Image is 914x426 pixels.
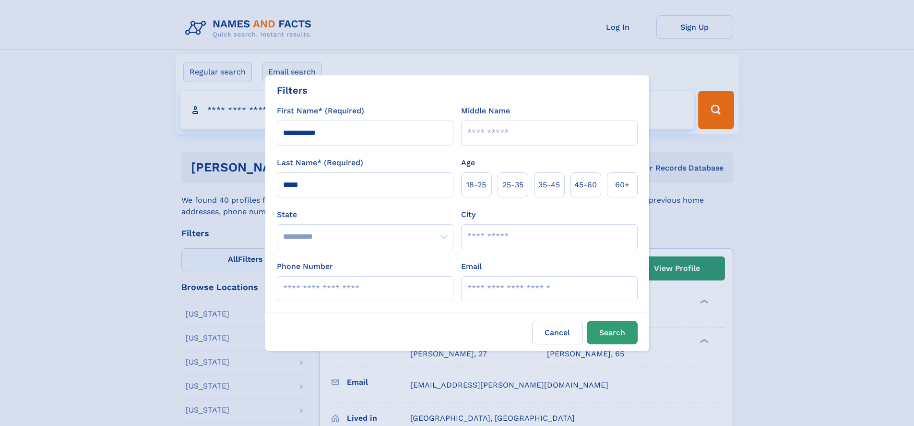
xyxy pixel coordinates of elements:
[461,157,475,169] label: Age
[461,209,475,220] label: City
[532,321,583,344] label: Cancel
[502,179,523,191] span: 25‑35
[615,179,629,191] span: 60+
[277,261,333,272] label: Phone Number
[461,261,482,272] label: Email
[461,105,510,117] label: Middle Name
[466,179,486,191] span: 18‑25
[277,157,363,169] label: Last Name* (Required)
[574,179,597,191] span: 45‑60
[277,105,364,117] label: First Name* (Required)
[587,321,638,344] button: Search
[277,83,308,97] div: Filters
[538,179,560,191] span: 35‑45
[277,209,453,220] label: State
